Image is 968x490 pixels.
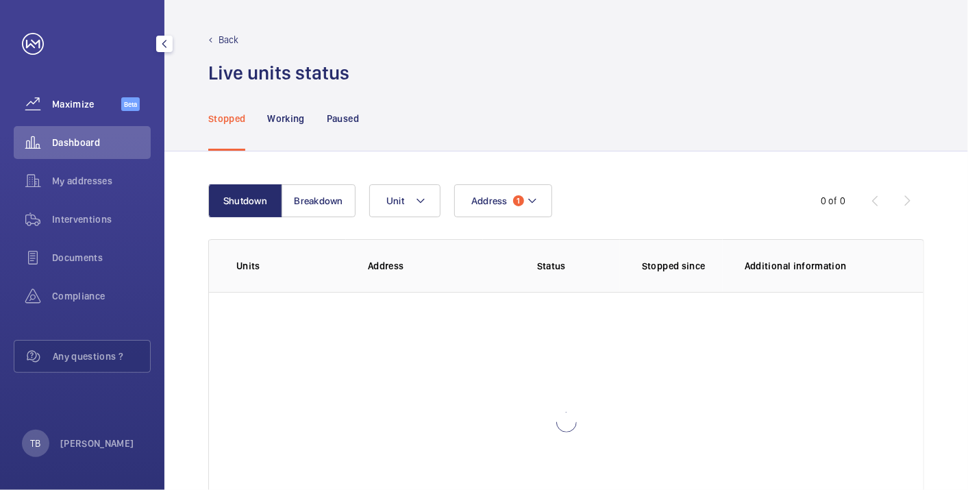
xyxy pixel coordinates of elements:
[52,289,151,303] span: Compliance
[208,60,349,86] h1: Live units status
[121,97,140,111] span: Beta
[493,259,610,273] p: Status
[454,184,552,217] button: Address1
[53,350,150,363] span: Any questions ?
[52,174,151,188] span: My addresses
[282,184,356,217] button: Breakdown
[60,437,134,450] p: [PERSON_NAME]
[267,112,304,125] p: Working
[386,195,404,206] span: Unit
[52,136,151,149] span: Dashboard
[327,112,359,125] p: Paused
[369,184,440,217] button: Unit
[513,195,524,206] span: 1
[471,195,508,206] span: Address
[208,184,282,217] button: Shutdown
[236,259,346,273] p: Units
[52,97,121,111] span: Maximize
[52,212,151,226] span: Interventions
[30,437,40,450] p: TB
[52,251,151,265] span: Documents
[821,194,845,208] div: 0 of 0
[642,259,723,273] p: Stopped since
[368,259,483,273] p: Address
[219,33,239,47] p: Back
[208,112,245,125] p: Stopped
[745,259,896,273] p: Additional information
